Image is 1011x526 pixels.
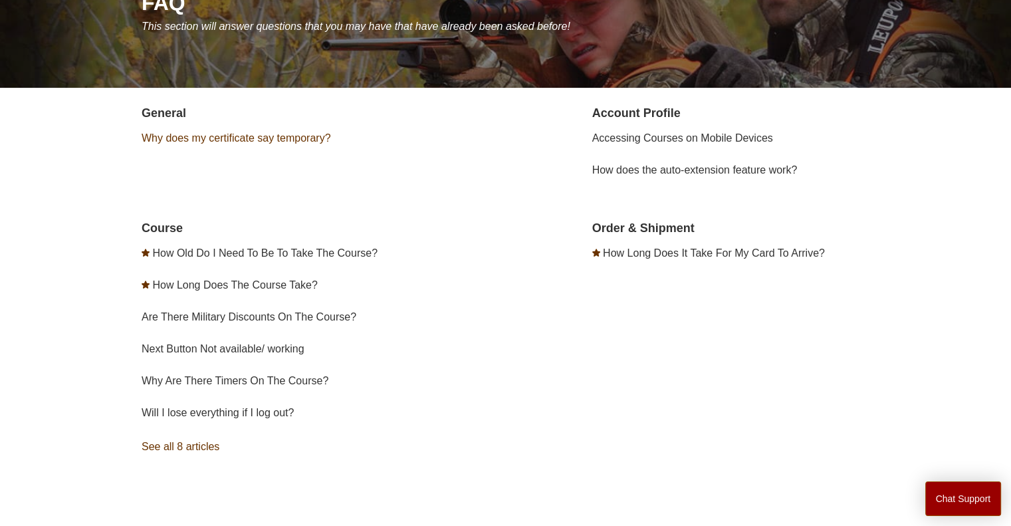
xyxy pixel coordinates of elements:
a: Next Button Not available/ working [142,343,304,354]
a: Are There Military Discounts On The Course? [142,311,356,323]
a: Accessing Courses on Mobile Devices [592,132,773,144]
a: Order & Shipment [592,221,695,235]
svg: Promoted article [142,281,150,289]
a: Why does my certificate say temporary? [142,132,331,144]
a: How does the auto-extension feature work? [592,164,798,176]
a: Account Profile [592,106,681,120]
a: Why Are There Timers On The Course? [142,375,328,386]
a: How Long Does It Take For My Card To Arrive? [603,247,825,259]
a: How Long Does The Course Take? [152,279,317,291]
a: How Old Do I Need To Be To Take The Course? [152,247,378,259]
svg: Promoted article [142,249,150,257]
svg: Promoted article [592,249,600,257]
button: Chat Support [925,481,1002,516]
a: See all 8 articles [142,429,510,465]
p: This section will answer questions that you may have that have already been asked before! [142,19,960,35]
a: Will I lose everything if I log out? [142,407,294,418]
a: General [142,106,186,120]
a: Course [142,221,183,235]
